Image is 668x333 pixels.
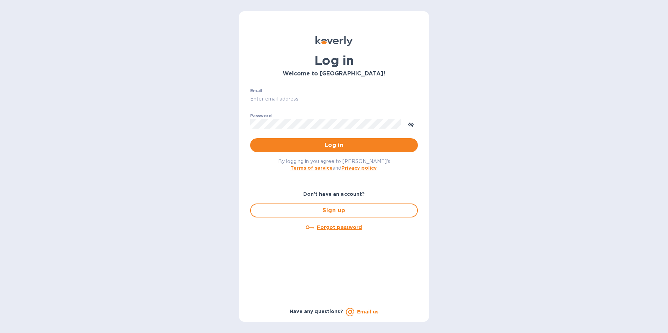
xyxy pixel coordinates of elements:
[404,117,418,131] button: toggle password visibility
[357,309,378,314] a: Email us
[256,206,412,215] span: Sign up
[315,36,353,46] img: Koverly
[341,165,377,171] a: Privacy policy
[250,203,418,217] button: Sign up
[250,114,271,118] label: Password
[250,138,418,152] button: Log in
[250,89,262,93] label: Email
[250,71,418,77] h3: Welcome to [GEOGRAPHIC_DATA]!
[317,224,362,230] u: Forgot password
[256,141,412,149] span: Log in
[250,53,418,68] h1: Log in
[303,191,365,197] b: Don't have an account?
[290,165,333,171] a: Terms of service
[290,309,343,314] b: Have any questions?
[278,158,390,171] span: By logging in you agree to [PERSON_NAME]'s and .
[250,94,418,104] input: Enter email address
